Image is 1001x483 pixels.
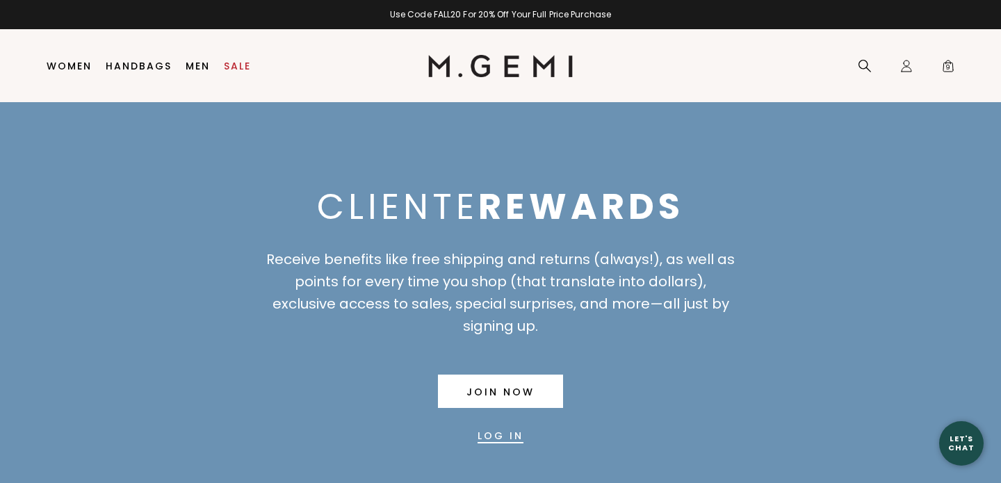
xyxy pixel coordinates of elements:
[939,434,984,452] div: Let's Chat
[317,181,684,231] span: CLIENTE
[478,181,684,231] strong: REWARDS
[266,248,735,337] div: Receive benefits like free shipping and returns (always!), as well as points for every time you s...
[478,419,523,452] a: Banner secondary button
[186,60,210,72] a: Men
[47,60,92,72] a: Women
[224,60,251,72] a: Sale
[428,55,573,77] img: M.Gemi
[106,60,172,72] a: Handbags
[438,375,563,408] a: Banner primary button
[941,62,955,76] span: 9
